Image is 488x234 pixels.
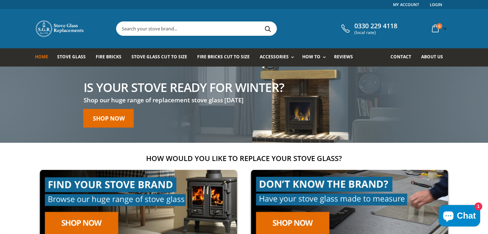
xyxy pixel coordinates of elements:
[260,54,289,60] span: Accessories
[421,48,448,67] a: About us
[429,21,448,35] a: 0
[197,54,250,60] span: Fire Bricks Cut To Size
[35,54,48,60] span: Home
[84,96,284,104] h3: Shop our huge range of replacement stove glass [DATE]
[390,48,417,67] a: Contact
[96,54,121,60] span: Fire Bricks
[131,54,187,60] span: Stove Glass Cut To Size
[334,48,358,67] a: Reviews
[339,22,397,35] a: 0330 229 4118 (local rate)
[35,20,85,38] img: Stove Glass Replacement
[421,54,443,60] span: About us
[57,54,86,60] span: Stove Glass
[334,54,353,60] span: Reviews
[260,22,276,35] button: Search
[35,153,453,163] h2: How would you like to replace your stove glass?
[84,109,134,127] a: Shop now
[302,54,320,60] span: How To
[354,22,397,30] span: 0330 229 4118
[437,205,482,228] inbox-online-store-chat: Shopify online store chat
[260,48,298,67] a: Accessories
[354,30,397,35] span: (local rate)
[84,81,284,93] h2: Is your stove ready for winter?
[302,48,329,67] a: How To
[197,48,255,67] a: Fire Bricks Cut To Size
[96,48,127,67] a: Fire Bricks
[116,22,357,35] input: Search your stove brand...
[437,23,442,29] span: 0
[35,48,54,67] a: Home
[390,54,411,60] span: Contact
[131,48,192,67] a: Stove Glass Cut To Size
[57,48,91,67] a: Stove Glass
